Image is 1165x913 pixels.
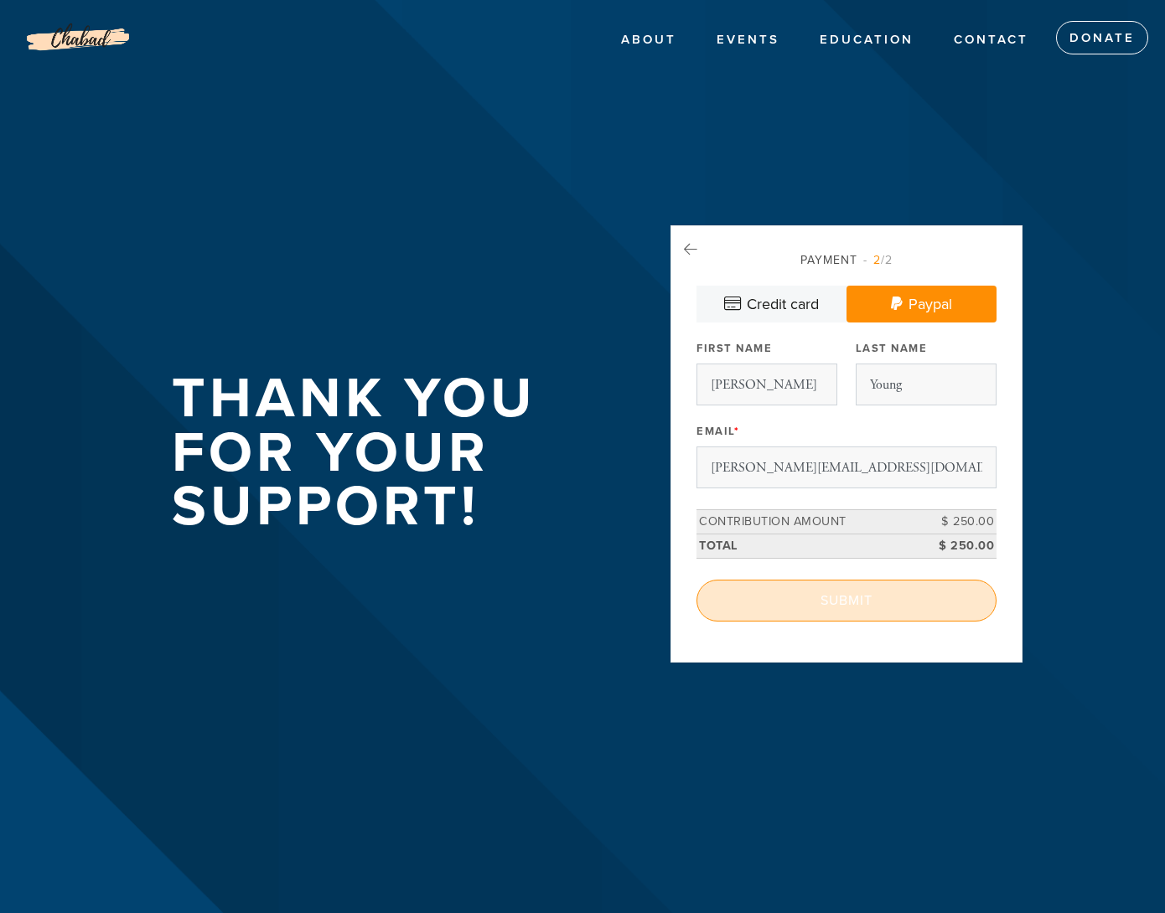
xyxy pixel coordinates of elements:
[696,534,921,559] td: Total
[696,424,739,439] label: Email
[856,341,928,356] label: Last Name
[873,253,881,267] span: 2
[863,253,893,267] span: /2
[847,286,997,322] a: Paypal
[1056,21,1148,54] a: Donate
[941,24,1041,56] a: Contact
[172,372,616,534] h1: Thank you for your support!
[25,8,131,69] img: Logo%20without%20address_0.png
[696,510,921,534] td: Contribution Amount
[696,286,847,322] a: Credit card
[608,24,689,56] a: ABOUT
[921,534,997,559] td: $ 250.00
[734,425,740,438] span: This field is required.
[807,24,926,56] a: EDUCATION
[696,341,772,356] label: First Name
[704,24,792,56] a: EVENTS
[921,510,997,534] td: $ 250.00
[696,251,997,269] div: Payment
[696,580,997,622] input: Submit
